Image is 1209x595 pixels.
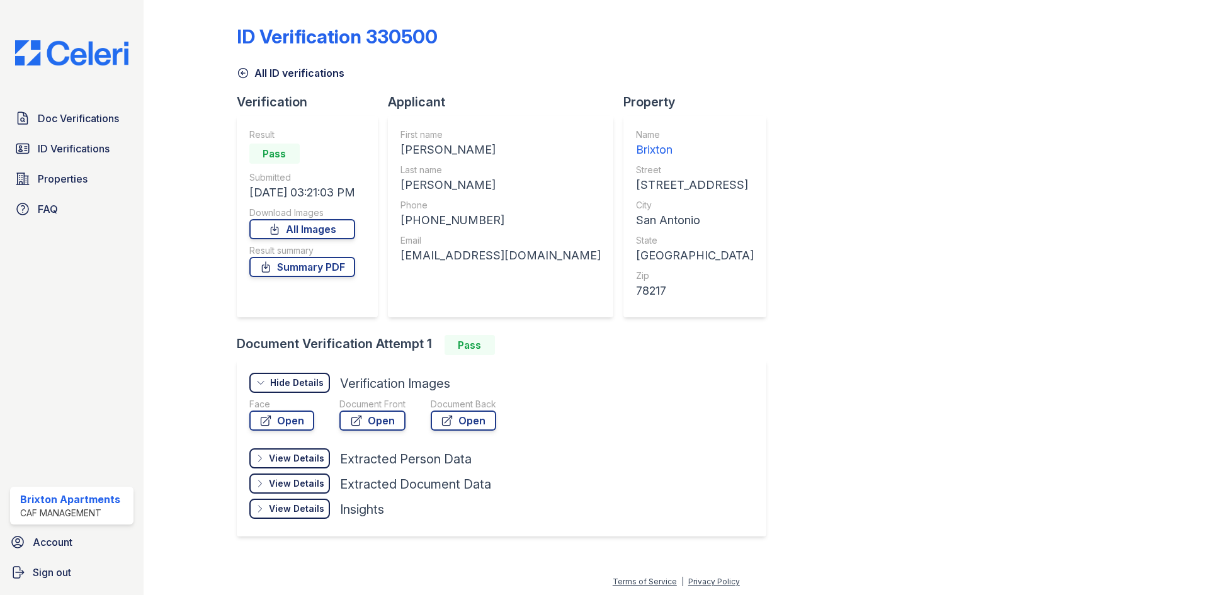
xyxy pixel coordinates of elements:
[688,577,740,586] a: Privacy Policy
[33,535,72,550] span: Account
[249,244,355,257] div: Result summary
[636,141,754,159] div: Brixton
[5,40,139,65] img: CE_Logo_Blue-a8612792a0a2168367f1c8372b55b34899dd931a85d93a1a3d3e32e68fde9ad4.png
[269,452,324,465] div: View Details
[636,128,754,141] div: Name
[38,171,88,186] span: Properties
[20,492,120,507] div: Brixton Apartments
[431,411,496,431] a: Open
[249,257,355,277] a: Summary PDF
[237,65,344,81] a: All ID verifications
[636,176,754,194] div: [STREET_ADDRESS]
[636,212,754,229] div: San Antonio
[388,93,623,111] div: Applicant
[636,128,754,159] a: Name Brixton
[249,128,355,141] div: Result
[269,502,324,515] div: View Details
[249,207,355,219] div: Download Images
[340,501,384,518] div: Insights
[33,565,71,580] span: Sign out
[270,377,324,389] div: Hide Details
[249,144,300,164] div: Pass
[636,234,754,247] div: State
[613,577,677,586] a: Terms of Service
[249,219,355,239] a: All Images
[340,475,491,493] div: Extracted Document Data
[431,398,496,411] div: Document Back
[681,577,684,586] div: |
[400,212,601,229] div: [PHONE_NUMBER]
[237,25,438,48] div: ID Verification 330500
[38,201,58,217] span: FAQ
[249,184,355,201] div: [DATE] 03:21:03 PM
[340,375,450,392] div: Verification Images
[340,450,472,468] div: Extracted Person Data
[636,199,754,212] div: City
[400,128,601,141] div: First name
[38,141,110,156] span: ID Verifications
[339,411,406,431] a: Open
[400,164,601,176] div: Last name
[10,106,133,131] a: Doc Verifications
[269,477,324,490] div: View Details
[20,507,120,519] div: CAF Management
[339,398,406,411] div: Document Front
[249,411,314,431] a: Open
[249,171,355,184] div: Submitted
[10,166,133,191] a: Properties
[400,199,601,212] div: Phone
[400,234,601,247] div: Email
[1156,545,1196,582] iframe: chat widget
[237,335,776,355] div: Document Verification Attempt 1
[400,141,601,159] div: [PERSON_NAME]
[5,530,139,555] a: Account
[400,176,601,194] div: [PERSON_NAME]
[636,269,754,282] div: Zip
[445,335,495,355] div: Pass
[636,164,754,176] div: Street
[623,93,776,111] div: Property
[636,282,754,300] div: 78217
[400,247,601,264] div: [EMAIL_ADDRESS][DOMAIN_NAME]
[237,93,388,111] div: Verification
[5,560,139,585] a: Sign out
[636,247,754,264] div: [GEOGRAPHIC_DATA]
[249,398,314,411] div: Face
[38,111,119,126] span: Doc Verifications
[10,136,133,161] a: ID Verifications
[10,196,133,222] a: FAQ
